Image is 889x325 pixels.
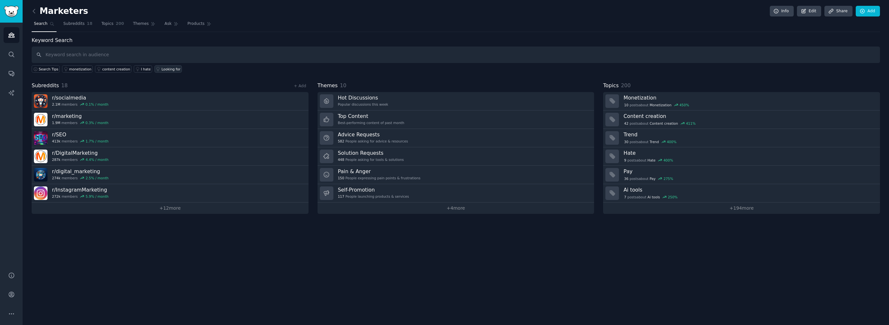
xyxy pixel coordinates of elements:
h3: Pain & Anger [338,168,421,175]
a: Products [185,19,214,32]
a: r/InstagramMarketing272kmembers5.9% / month [32,184,309,203]
a: + Add [294,84,306,88]
a: r/socialmedia2.1Mmembers0.1% / month [32,92,309,110]
a: Solution Requests448People asking for tools & solutions [318,147,594,166]
h3: r/ InstagramMarketing [52,186,109,193]
a: +4more [318,203,594,214]
span: Subreddits [63,21,85,27]
img: digital_marketing [34,168,47,182]
h3: r/ marketing [52,113,109,120]
div: post s about [623,102,690,108]
span: 18 [61,82,68,89]
h3: Hate [623,150,875,156]
span: 9 [624,158,626,162]
h3: Advice Requests [338,131,408,138]
a: I hate [134,65,152,73]
div: members [52,194,109,199]
h3: r/ socialmedia [52,94,109,101]
div: 0.3 % / month [86,121,109,125]
input: Keyword search in audience [32,47,880,63]
div: 2.5 % / month [86,176,109,180]
a: Hate9postsaboutHate400% [603,147,880,166]
div: members [52,139,109,143]
span: 150 [338,176,344,180]
span: Themes [318,82,338,90]
div: members [52,176,109,180]
span: Topics [101,21,113,27]
div: 250 % [668,195,678,199]
div: Looking for [162,67,181,71]
span: Pay [650,176,656,181]
a: +194more [603,203,880,214]
span: Products [187,21,204,27]
h3: Pay [623,168,875,175]
div: 5.9 % / month [86,194,109,199]
h3: Hot Discussions [338,94,388,101]
img: SEO [34,131,47,145]
span: Search Tips [39,67,58,71]
a: r/DigitalMarketing287kmembers4.4% / month [32,147,309,166]
a: Pain & Anger150People expressing pain points & frustrations [318,166,594,184]
a: Share [824,6,852,17]
div: members [52,121,109,125]
a: Add [856,6,880,17]
h3: Trend [623,131,875,138]
div: People launching products & services [338,194,409,199]
div: Best-performing content of past month [338,121,404,125]
a: monetization [62,65,93,73]
span: Topics [603,82,619,90]
span: 287k [52,157,60,162]
span: 10 [624,103,628,107]
h3: r/ digital_marketing [52,168,109,175]
label: Keyword Search [32,37,72,43]
div: People asking for tools & solutions [338,157,404,162]
div: post s about [623,176,674,182]
span: Trend [650,140,659,144]
a: Edit [797,6,821,17]
span: 448 [338,157,344,162]
a: Self-Promotion117People launching products & services [318,184,594,203]
a: Ask [162,19,181,32]
a: content creation [95,65,131,73]
a: Hot DiscussionsPopular discussions this week [318,92,594,110]
div: People asking for advice & resources [338,139,408,143]
a: Content creation42postsaboutContent creation411% [603,110,880,129]
span: 200 [116,21,124,27]
a: r/digital_marketing274kmembers2.5% / month [32,166,309,184]
div: 411 % [686,121,696,126]
h3: Ai tools [623,186,875,193]
h3: Monetization [623,94,875,101]
a: +12more [32,203,309,214]
div: 4.4 % / month [86,157,109,162]
a: Topics200 [99,19,126,32]
div: post s about [623,157,674,163]
img: InstagramMarketing [34,186,47,200]
div: 0.1 % / month [86,102,109,107]
h3: r/ SEO [52,131,109,138]
a: Monetization10postsaboutMonetization450% [603,92,880,110]
a: Themes [131,19,158,32]
img: marketing [34,113,47,126]
span: 413k [52,139,60,143]
span: Ask [164,21,172,27]
span: 7 [624,195,626,199]
div: monetization [69,67,91,71]
a: r/SEO413kmembers1.7% / month [32,129,309,147]
div: members [52,102,109,107]
div: members [52,157,109,162]
a: Trend30postsaboutTrend400% [603,129,880,147]
a: Ai tools7postsaboutAi tools250% [603,184,880,203]
div: content creation [102,67,130,71]
span: 42 [624,121,628,126]
span: Ai tools [647,195,660,199]
a: r/marketing1.9Mmembers0.3% / month [32,110,309,129]
span: Content creation [650,121,678,126]
h3: Content creation [623,113,875,120]
img: socialmedia [34,94,47,108]
a: Subreddits18 [61,19,95,32]
span: Subreddits [32,82,59,90]
div: 400 % [667,140,676,144]
span: 200 [621,82,631,89]
h3: Solution Requests [338,150,404,156]
img: GummySearch logo [4,6,19,17]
